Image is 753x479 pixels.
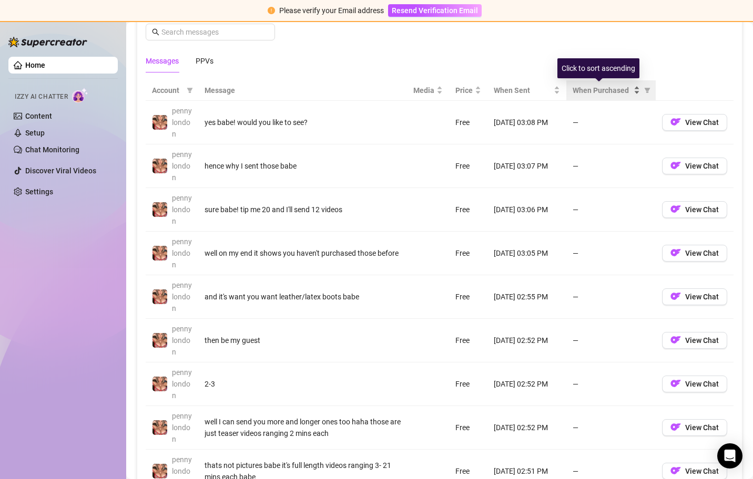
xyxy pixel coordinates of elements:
[72,88,88,103] img: AI Chatter
[662,295,727,303] a: OFView Chat
[187,87,193,93] span: filter
[25,188,53,196] a: Settings
[172,237,192,269] span: pennylondon
[15,92,68,102] span: Izzy AI Chatter
[670,378,681,389] img: OF
[152,464,167,478] img: pennylondon
[685,423,719,432] span: View Chat
[205,416,401,439] div: well I can send you more and longer ones too haha those are just teaser videos ranging 2 mins each
[196,55,213,67] div: PPVs
[152,28,159,36] span: search
[670,291,681,301] img: OF
[566,319,656,362] td: —
[662,338,727,347] a: OFView Chat
[642,82,653,98] span: filter
[662,251,727,259] a: OFView Chat
[670,422,681,432] img: OF
[449,319,487,362] td: Free
[172,150,192,182] span: pennylondon
[449,101,487,144] td: Free
[388,4,482,17] button: Resend Verification Email
[662,120,727,129] a: OFView Chat
[662,288,727,305] button: OFView Chat
[172,325,192,356] span: pennylondon
[152,159,167,173] img: pennylondon
[455,85,473,96] span: Price
[487,319,566,362] td: [DATE] 02:52 PM
[494,85,552,96] span: When Sent
[685,467,719,475] span: View Chat
[685,380,719,388] span: View Chat
[152,377,167,391] img: pennylondon
[685,336,719,345] span: View Chat
[685,293,719,301] span: View Chat
[152,420,167,435] img: pennylondon
[566,232,656,275] td: —
[413,85,434,96] span: Media
[25,129,45,137] a: Setup
[392,6,478,15] span: Resend Verification Email
[685,118,719,127] span: View Chat
[407,80,449,101] th: Media
[205,335,401,346] div: then be my guest
[662,425,727,434] a: OFView Chat
[205,160,401,172] div: hence why I sent those babe
[566,188,656,232] td: —
[198,80,407,101] th: Message
[205,204,401,215] div: sure babe! tip me 20 and I'll send 12 videos
[685,162,719,170] span: View Chat
[685,249,719,257] span: View Chat
[279,5,384,16] div: Please verify your Email address
[449,144,487,188] td: Free
[449,232,487,275] td: Free
[172,412,192,443] span: pennylondon
[670,160,681,171] img: OF
[25,166,96,175] a: Discover Viral Videos
[172,281,192,313] span: pennylondon
[152,85,182,96] span: Account
[449,275,487,319] td: Free
[662,469,727,477] a: OFView Chat
[8,37,87,47] img: logo-BBDzfeDw.svg
[670,117,681,127] img: OF
[205,247,401,259] div: well on my end it shows you haven't purchased those before
[662,158,727,174] button: OFView Chat
[487,188,566,232] td: [DATE] 03:06 PM
[152,115,167,130] img: pennylondon
[449,406,487,450] td: Free
[205,378,401,390] div: 2-3
[662,376,727,392] button: OFView Chat
[152,333,167,348] img: pennylondon
[662,201,727,218] button: OFView Chat
[152,246,167,261] img: pennylondon
[25,61,45,69] a: Home
[487,406,566,450] td: [DATE] 02:52 PM
[662,207,727,216] a: OFView Chat
[566,80,656,101] th: When Purchased
[566,275,656,319] td: —
[487,101,566,144] td: [DATE] 03:08 PM
[152,289,167,304] img: pennylondon
[161,26,269,38] input: Search messages
[25,112,52,120] a: Content
[487,144,566,188] td: [DATE] 03:07 PM
[670,204,681,214] img: OF
[644,87,650,93] span: filter
[566,101,656,144] td: —
[172,194,192,225] span: pennylondon
[662,245,727,262] button: OFView Chat
[670,465,681,476] img: OF
[573,85,632,96] span: When Purchased
[662,382,727,390] a: OFView Chat
[185,82,195,98] span: filter
[566,406,656,450] td: —
[25,145,79,154] a: Chat Monitoring
[172,107,192,138] span: pennylondon
[685,205,719,214] span: View Chat
[670,335,681,345] img: OF
[172,368,192,400] span: pennylondon
[662,164,727,172] a: OFView Chat
[566,144,656,188] td: —
[487,80,566,101] th: When Sent
[670,247,681,258] img: OF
